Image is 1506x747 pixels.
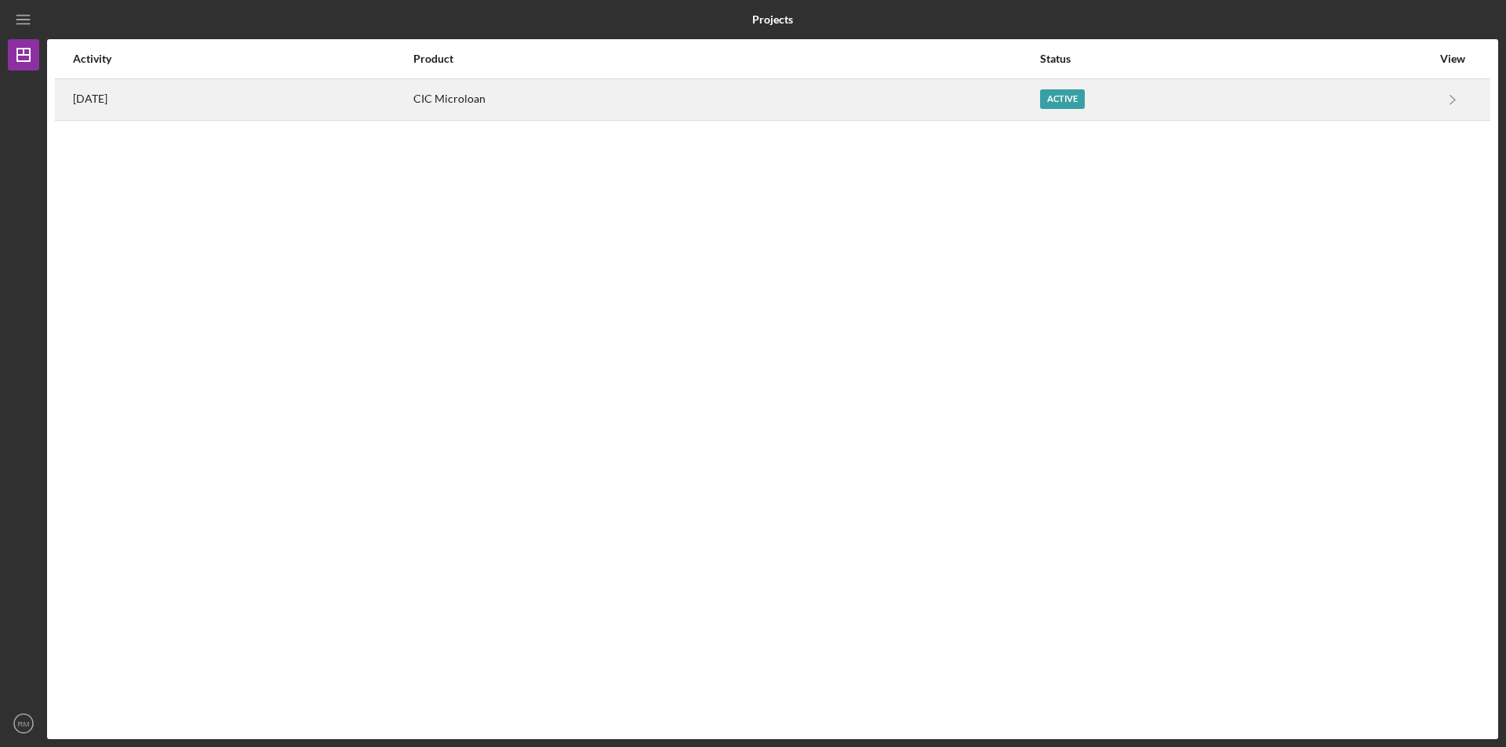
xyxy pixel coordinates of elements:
[413,80,1039,119] div: CIC Microloan
[73,53,412,65] div: Activity
[413,53,1039,65] div: Product
[8,708,39,739] button: RM
[752,13,793,26] b: Projects
[1040,89,1085,109] div: Active
[73,92,107,105] time: 2025-09-26 01:57
[1433,53,1472,65] div: View
[18,720,30,728] text: RM
[1040,53,1432,65] div: Status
